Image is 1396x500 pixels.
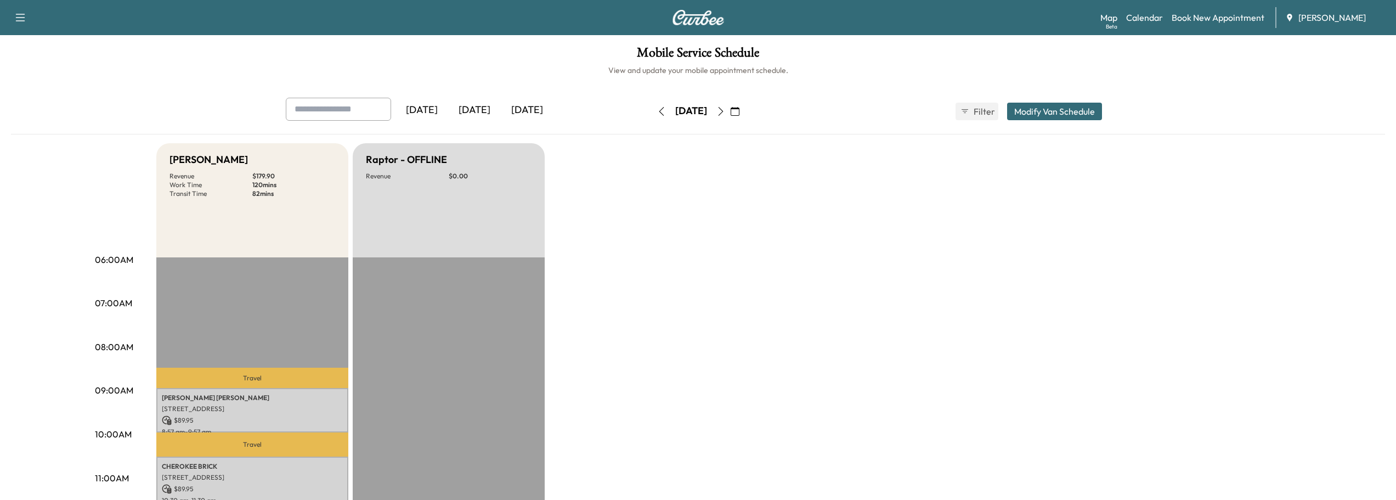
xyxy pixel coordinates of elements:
[162,462,343,471] p: CHEROKEE BRICK
[162,394,343,402] p: [PERSON_NAME] [PERSON_NAME]
[169,189,252,198] p: Transit Time
[95,253,133,266] p: 06:00AM
[95,340,133,353] p: 08:00AM
[448,98,501,123] div: [DATE]
[169,152,248,167] h5: [PERSON_NAME]
[1126,11,1163,24] a: Calendar
[1106,23,1117,31] div: Beta
[252,189,335,198] p: 82 mins
[1298,11,1366,24] span: [PERSON_NAME]
[95,471,129,485] p: 11:00AM
[156,368,348,387] p: Travel
[675,104,707,118] div: [DATE]
[11,65,1385,76] h6: View and update your mobile appointment schedule.
[366,152,447,167] h5: Raptor - OFFLINE
[252,181,335,189] p: 120 mins
[95,384,133,397] p: 09:00AM
[1007,103,1102,120] button: Modify Van Schedule
[395,98,448,123] div: [DATE]
[162,484,343,494] p: $ 89.95
[11,46,1385,65] h1: Mobile Service Schedule
[1172,11,1264,24] a: Book New Appointment
[252,172,335,181] p: $ 179.90
[449,172,532,181] p: $ 0.00
[95,428,132,441] p: 10:00AM
[95,296,132,310] p: 07:00AM
[366,172,449,181] p: Revenue
[162,405,343,413] p: [STREET_ADDRESS]
[974,105,993,118] span: Filter
[162,428,343,436] p: 8:57 am - 9:57 am
[169,172,252,181] p: Revenue
[156,432,348,457] p: Travel
[1100,11,1117,24] a: MapBeta
[501,98,553,123] div: [DATE]
[162,415,343,425] p: $ 89.95
[672,10,725,25] img: Curbee Logo
[956,103,998,120] button: Filter
[169,181,252,189] p: Work Time
[162,473,343,482] p: [STREET_ADDRESS]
